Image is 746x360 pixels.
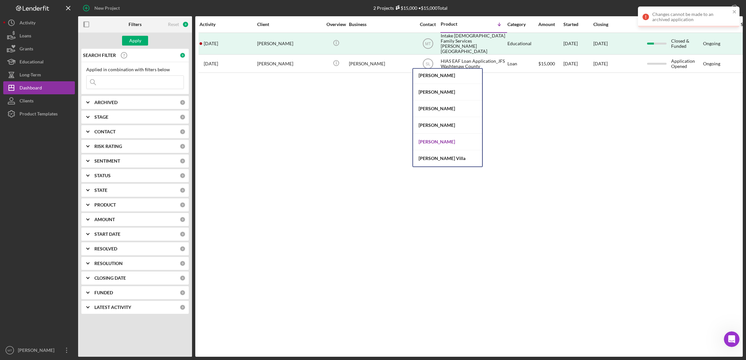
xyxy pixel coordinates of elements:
div: Application Opened [671,55,702,72]
div: 0 [180,129,186,135]
div: 0 [180,275,186,281]
button: Export [706,2,743,15]
b: SENTIMENT [94,158,120,164]
b: STATUS [94,173,111,178]
div: 0 [180,246,186,252]
div: Activity [200,22,256,27]
button: Activity [3,16,75,29]
button: Loans [3,29,75,42]
div: [DATE] [563,55,593,72]
div: Apply [129,36,141,46]
div: Educational [507,33,538,54]
div: Business [349,22,414,27]
b: RESOLUTION [94,261,123,266]
b: SEARCH FILTER [83,53,116,58]
div: Export [712,2,726,15]
b: AMOUNT [94,217,115,222]
div: 2 Projects • $15,000 Total [373,5,448,11]
span: $15,000 [538,61,555,66]
div: Started [563,22,593,27]
button: Long-Term [3,68,75,81]
b: ARCHIVED [94,100,117,105]
div: 0 [180,187,186,193]
button: Clients [3,94,75,107]
div: Product Templates [20,107,58,122]
div: Overview [324,22,348,27]
div: 0 [180,290,186,296]
div: Intake [DEMOGRAPHIC_DATA] Family Services [PERSON_NAME][GEOGRAPHIC_DATA] [441,33,506,54]
time: 2024-12-28 04:30 [204,61,218,66]
button: Dashboard [3,81,75,94]
div: 0 [180,52,186,58]
div: 0 [180,100,186,105]
div: [PERSON_NAME] [413,84,482,100]
button: Product Templates [3,107,75,120]
div: [PERSON_NAME] Villa [413,150,482,167]
div: Activity [20,16,35,31]
div: New Project [94,2,120,15]
time: [DATE] [593,61,608,66]
div: 0 [180,202,186,208]
div: 0 [180,231,186,237]
b: RISK RATING [94,144,122,149]
div: Reset [168,22,179,27]
iframe: Intercom live chat [724,331,739,347]
div: Ongoing [703,61,720,66]
div: Contact [416,22,440,27]
b: STAGE [94,114,108,120]
time: 2024-12-28 04:31 [204,41,218,46]
b: LATEST ACTIVITY [94,305,131,310]
div: Closed & Funded [671,33,702,54]
div: [PERSON_NAME] [349,55,414,72]
div: HIAS EAF Loan Application_JFS Washtenaw County [441,55,506,72]
b: PRODUCT [94,202,116,207]
div: [PERSON_NAME] [413,67,482,84]
div: 0 [180,260,186,266]
button: close [732,9,737,15]
div: Loans [20,29,31,44]
div: [PERSON_NAME] [413,117,482,134]
b: RESOLVED [94,246,117,251]
b: Filters [129,22,142,27]
div: 0 [182,21,189,28]
div: Educational [20,55,44,70]
div: [PERSON_NAME] [257,33,322,54]
div: [PERSON_NAME] [413,134,482,150]
div: [PERSON_NAME] [16,344,59,358]
div: Applied in combination with filters below [86,67,184,72]
div: Amount [538,22,563,27]
div: $15,000 [394,5,417,11]
time: [DATE] [593,41,608,46]
button: MT[PERSON_NAME] [3,344,75,357]
div: 0 [180,114,186,120]
b: START DATE [94,232,120,237]
div: Clients [20,94,34,109]
text: SL [425,62,430,66]
div: Ongoing [703,41,720,46]
b: STATE [94,188,107,193]
div: Product [441,21,473,27]
div: 0 [180,217,186,222]
div: 0 [180,143,186,149]
b: CLOSING DATE [94,275,126,281]
div: Dashboard [20,81,42,96]
a: Educational [3,55,75,68]
div: Long-Term [20,68,41,83]
b: CONTACT [94,129,116,134]
div: [PERSON_NAME] [257,55,322,72]
div: Client [257,22,322,27]
div: [DATE] [563,33,593,54]
div: 0 [180,173,186,179]
button: Grants [3,42,75,55]
b: FUNDED [94,290,113,295]
text: MT [7,349,12,352]
div: Loan [507,55,538,72]
text: MT [425,42,431,46]
div: 0 [180,158,186,164]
